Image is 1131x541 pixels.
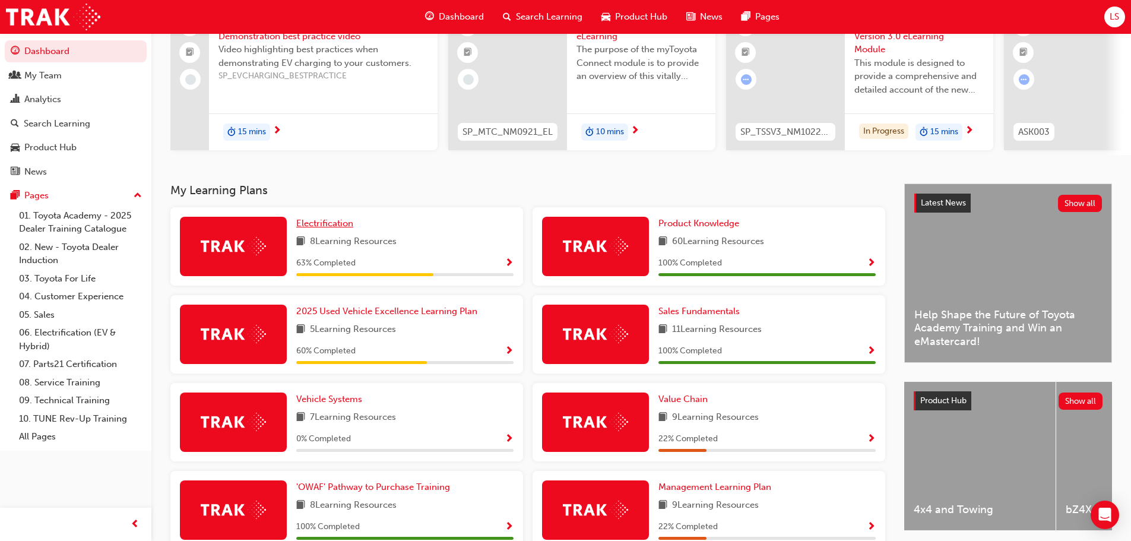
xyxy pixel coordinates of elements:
span: 15 mins [930,125,958,139]
span: Show Progress [867,258,876,269]
span: 10 mins [596,125,624,139]
a: Latest NewsShow all [914,194,1102,213]
img: Trak [563,325,628,343]
span: book-icon [658,322,667,337]
span: Product Knowledge [658,218,739,229]
a: Product Hub [5,137,147,159]
span: pages-icon [11,191,20,201]
span: Toyota Safety Sense Version 3.0 eLearning Module [854,16,984,56]
img: Trak [563,237,628,255]
span: 100 % Completed [658,344,722,358]
span: Search Learning [516,10,582,24]
span: Show Progress [505,434,514,445]
span: 'OWAF' Pathway to Purchase Training [296,482,450,492]
button: Show Progress [867,520,876,534]
img: Trak [201,325,266,343]
button: Pages [5,185,147,207]
a: 05. Sales [14,306,147,324]
img: Trak [6,4,100,30]
span: Show Progress [867,346,876,357]
a: 2025 Used Vehicle Excellence Learning Plan [296,305,482,318]
span: 22 % Completed [658,520,718,534]
a: Sales Fundamentals [658,305,745,318]
span: 8 Learning Resources [310,498,397,513]
span: guage-icon [11,46,20,57]
span: 7 Learning Resources [310,410,396,425]
span: Vehicle Systems [296,394,362,404]
a: Electrification [296,217,358,230]
span: Dashboard [439,10,484,24]
span: Show Progress [505,346,514,357]
a: 10. TUNE Rev-Up Training [14,410,147,428]
img: Trak [563,413,628,431]
span: ASK003 [1018,125,1050,139]
button: Show all [1058,195,1103,212]
span: 100 % Completed [296,520,360,534]
button: Show Progress [867,256,876,271]
span: book-icon [296,322,305,337]
span: 5 Learning Resources [310,322,396,337]
span: 60 Learning Resources [672,235,764,249]
span: booktick-icon [742,45,750,61]
img: Trak [201,237,266,255]
img: Trak [201,501,266,519]
a: 08. Service Training [14,374,147,392]
span: Help Shape the Future of Toyota Academy Training and Win an eMastercard! [914,308,1102,349]
span: Product Hub [920,396,967,406]
span: chart-icon [11,94,20,105]
div: In Progress [859,124,908,140]
span: duration-icon [227,125,236,140]
span: next-icon [965,126,974,137]
span: news-icon [11,167,20,178]
span: Management Learning Plan [658,482,771,492]
a: 04. Customer Experience [14,287,147,306]
a: 01. Toyota Academy - 2025 Dealer Training Catalogue [14,207,147,238]
button: Show Progress [505,520,514,534]
span: 100 % Completed [658,257,722,270]
h3: My Learning Plans [170,184,885,197]
span: learningRecordVerb_NONE-icon [463,74,474,85]
span: prev-icon [131,517,140,532]
div: News [24,165,47,179]
span: Electrification [296,218,353,229]
a: pages-iconPages [732,5,789,29]
span: book-icon [296,235,305,249]
div: Analytics [24,93,61,106]
span: news-icon [686,10,695,24]
span: The purpose of the myToyota Connect module is to provide an overview of this vitally important ne... [576,43,706,83]
span: search-icon [11,119,19,129]
a: Analytics [5,88,147,110]
span: search-icon [503,10,511,24]
span: book-icon [658,498,667,513]
a: search-iconSearch Learning [493,5,592,29]
span: booktick-icon [464,45,472,61]
a: news-iconNews [677,5,732,29]
button: LS [1104,7,1125,27]
span: Show Progress [505,522,514,533]
span: 15 mins [238,125,266,139]
span: Latest News [921,198,966,208]
span: SP_TSSV3_NM1022_EL [740,125,831,139]
span: 11 Learning Resources [672,322,762,337]
span: duration-icon [920,125,928,140]
span: LS [1110,10,1119,24]
span: This module is designed to provide a comprehensive and detailed account of the new enhanced Toyot... [854,56,984,97]
span: News [700,10,723,24]
img: Trak [563,501,628,519]
a: 4x4 and Towing [904,382,1056,530]
span: Show Progress [867,522,876,533]
span: 22 % Completed [658,432,718,446]
span: learningRecordVerb_ATTEMPT-icon [741,74,752,85]
span: booktick-icon [186,45,194,61]
span: 63 % Completed [296,257,356,270]
a: Product Knowledge [658,217,744,230]
span: booktick-icon [1019,45,1028,61]
span: 9 Learning Resources [672,498,759,513]
a: 06. Electrification (EV & Hybrid) [14,324,147,355]
a: 02. New - Toyota Dealer Induction [14,238,147,270]
span: Value Chain [658,394,708,404]
button: Show all [1059,393,1103,410]
a: 09. Technical Training [14,391,147,410]
span: up-icon [134,188,142,204]
span: next-icon [631,126,639,137]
